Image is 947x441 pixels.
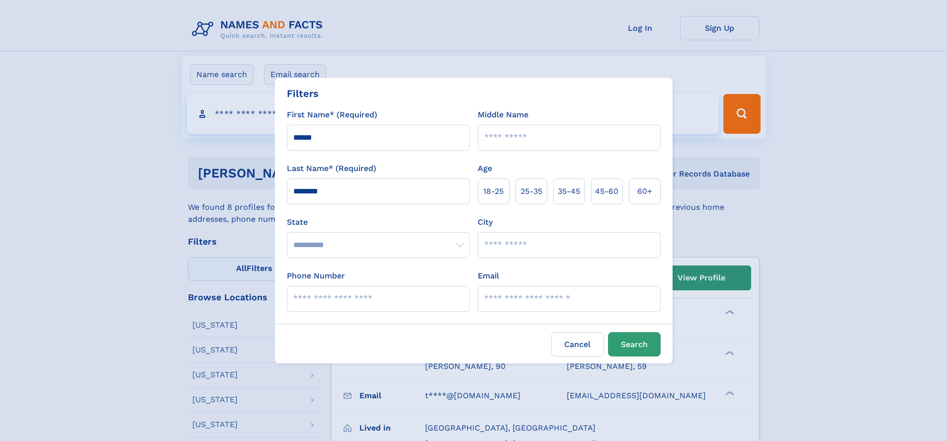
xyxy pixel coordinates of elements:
[287,86,319,101] div: Filters
[287,270,345,282] label: Phone Number
[287,216,470,228] label: State
[520,185,542,197] span: 25‑35
[478,216,493,228] label: City
[637,185,652,197] span: 60+
[608,332,661,356] button: Search
[551,332,604,356] label: Cancel
[478,270,499,282] label: Email
[478,109,528,121] label: Middle Name
[478,163,492,175] label: Age
[287,163,376,175] label: Last Name* (Required)
[483,185,504,197] span: 18‑25
[287,109,377,121] label: First Name* (Required)
[558,185,580,197] span: 35‑45
[595,185,618,197] span: 45‑60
